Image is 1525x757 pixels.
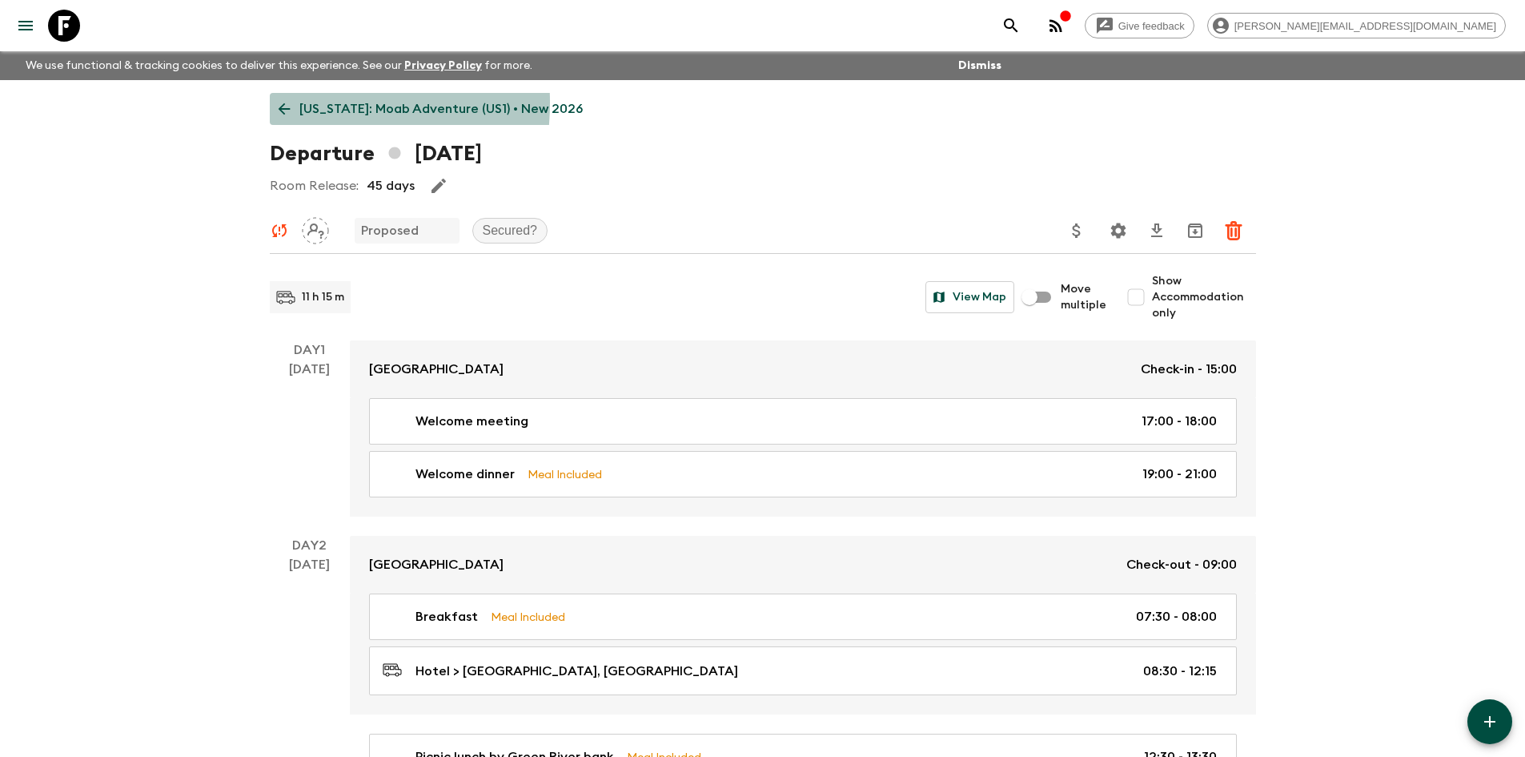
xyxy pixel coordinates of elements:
p: Day 2 [270,536,350,555]
a: [GEOGRAPHIC_DATA]Check-out - 09:00 [350,536,1256,594]
button: Delete [1218,215,1250,247]
a: Welcome dinnerMeal Included19:00 - 21:00 [369,451,1237,497]
p: Proposed [361,221,419,240]
p: Day 1 [270,340,350,360]
button: View Map [925,281,1014,313]
h1: Departure [DATE] [270,138,482,170]
a: [US_STATE]: Moab Adventure (US1) • New 2026 [270,93,592,125]
a: Give feedback [1085,13,1194,38]
div: Secured? [472,218,548,244]
p: [US_STATE]: Moab Adventure (US1) • New 2026 [299,99,583,119]
p: 19:00 - 21:00 [1142,465,1217,484]
button: Dismiss [954,54,1005,77]
button: Update Price, Early Bird Discount and Costs [1061,215,1093,247]
div: [PERSON_NAME][EMAIL_ADDRESS][DOMAIN_NAME] [1207,13,1506,38]
a: Hotel > [GEOGRAPHIC_DATA], [GEOGRAPHIC_DATA]08:30 - 12:15 [369,646,1237,695]
svg: Unable to sync - Check prices and secured [270,221,289,240]
span: Assign pack leader [302,222,329,235]
p: 11 h 15 m [302,289,344,305]
p: Check-in - 15:00 [1141,360,1237,379]
p: [GEOGRAPHIC_DATA] [369,555,504,574]
a: Privacy Policy [404,60,482,71]
button: Settings [1102,215,1134,247]
p: Breakfast [415,607,478,626]
a: [GEOGRAPHIC_DATA]Check-in - 15:00 [350,340,1256,398]
p: Meal Included [528,465,602,483]
p: 07:30 - 08:00 [1136,607,1217,626]
span: Give feedback [1110,20,1194,32]
p: Welcome meeting [415,412,528,431]
p: 08:30 - 12:15 [1143,662,1217,681]
span: [PERSON_NAME][EMAIL_ADDRESS][DOMAIN_NAME] [1226,20,1505,32]
p: Room Release: [270,176,359,195]
button: search adventures [995,10,1027,42]
p: 45 days [367,176,415,195]
a: BreakfastMeal Included07:30 - 08:00 [369,594,1237,640]
div: [DATE] [289,360,330,517]
p: 17:00 - 18:00 [1142,412,1217,431]
span: Show Accommodation only [1152,273,1256,321]
p: We use functional & tracking cookies to deliver this experience. See our for more. [19,51,539,80]
button: menu [10,10,42,42]
span: Move multiple [1061,281,1107,313]
p: Secured? [483,221,538,240]
a: Welcome meeting17:00 - 18:00 [369,398,1237,445]
p: [GEOGRAPHIC_DATA] [369,360,504,379]
p: Hotel > [GEOGRAPHIC_DATA], [GEOGRAPHIC_DATA] [415,662,738,681]
p: Welcome dinner [415,465,515,484]
p: Check-out - 09:00 [1126,555,1237,574]
p: Meal Included [491,608,565,626]
button: Archive (Completed, Cancelled or Unsynced Departures only) [1179,215,1211,247]
button: Download CSV [1141,215,1173,247]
